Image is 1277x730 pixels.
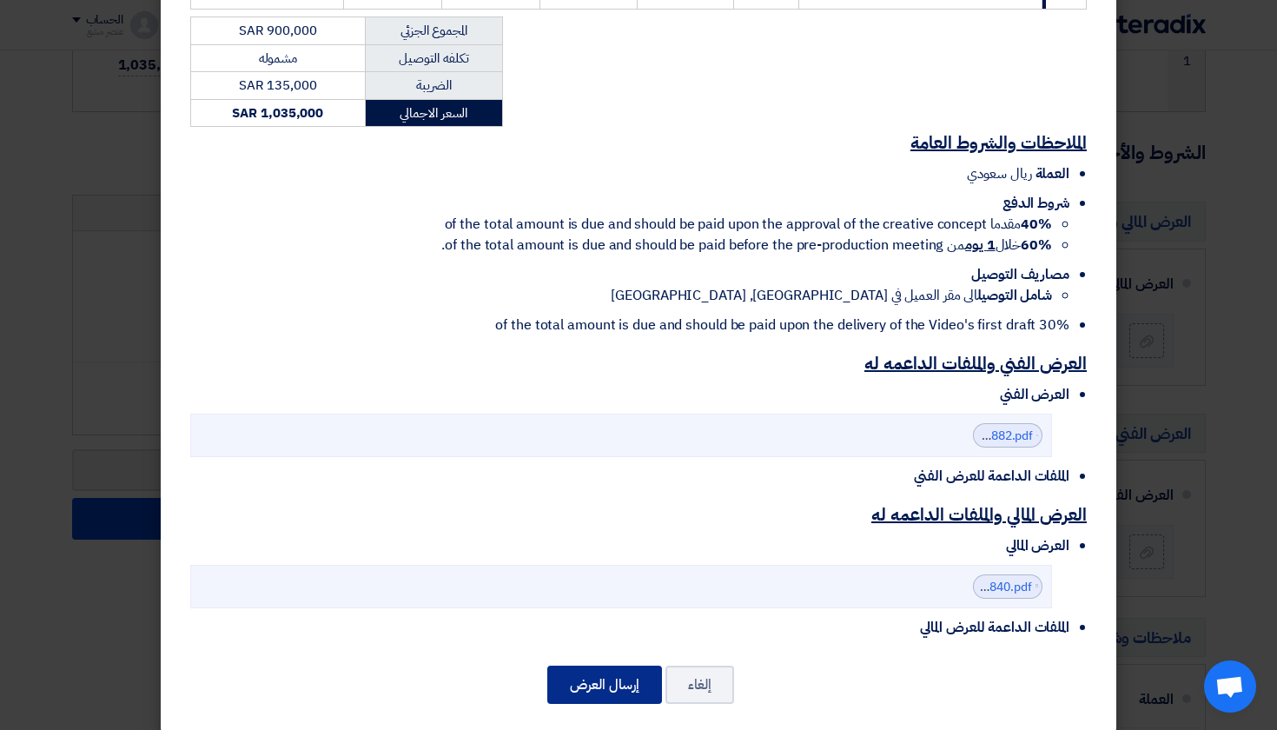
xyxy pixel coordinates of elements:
li: الى مقر العميل في [GEOGRAPHIC_DATA], [GEOGRAPHIC_DATA] [190,285,1052,306]
strong: 40% [1021,214,1052,235]
span: العرض المالي [1006,535,1069,556]
span: ريال سعودي [967,163,1032,184]
u: العرض الفني والملفات الداعمه له [864,350,1087,376]
li: 30% of the total amount is due and should be paid upon the delivery of the Video's first draft [190,315,1069,335]
div: Open chat [1204,660,1256,713]
button: إرسال العرض [547,666,662,704]
u: الملاحظات والشروط العامة [910,129,1087,156]
span: شروط الدفع [1002,193,1069,214]
td: SAR 900,000 [191,17,366,45]
td: السعر الاجمالي [365,99,502,127]
u: 1 يوم [965,235,996,255]
span: خلال من of the total amount is due and should be paid before the pre-production meeting. [441,235,1052,255]
td: الضريبة [365,72,502,100]
button: إلغاء [665,666,734,704]
strong: 60% [1021,235,1052,255]
span: مصاريف التوصيل [971,264,1069,285]
u: العرض المالي والملفات الداعمه له [871,501,1087,528]
span: مشموله [259,49,297,68]
strong: شامل التوصيل [977,285,1052,306]
span: الملفات الداعمة للعرض المالي [920,617,1069,638]
span: الملفات الداعمة للعرض الفني [914,466,1069,487]
td: المجموع الجزئي [365,17,502,45]
td: تكلفه التوصيل [365,44,502,72]
strong: SAR 1,035,000 [232,103,323,123]
span: مقدما of the total amount is due and should be paid upon the approval of the creative concept [445,214,1052,235]
span: العرض الفني [1000,384,1069,405]
span: SAR 135,000 [239,76,317,95]
span: العملة [1035,163,1069,184]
